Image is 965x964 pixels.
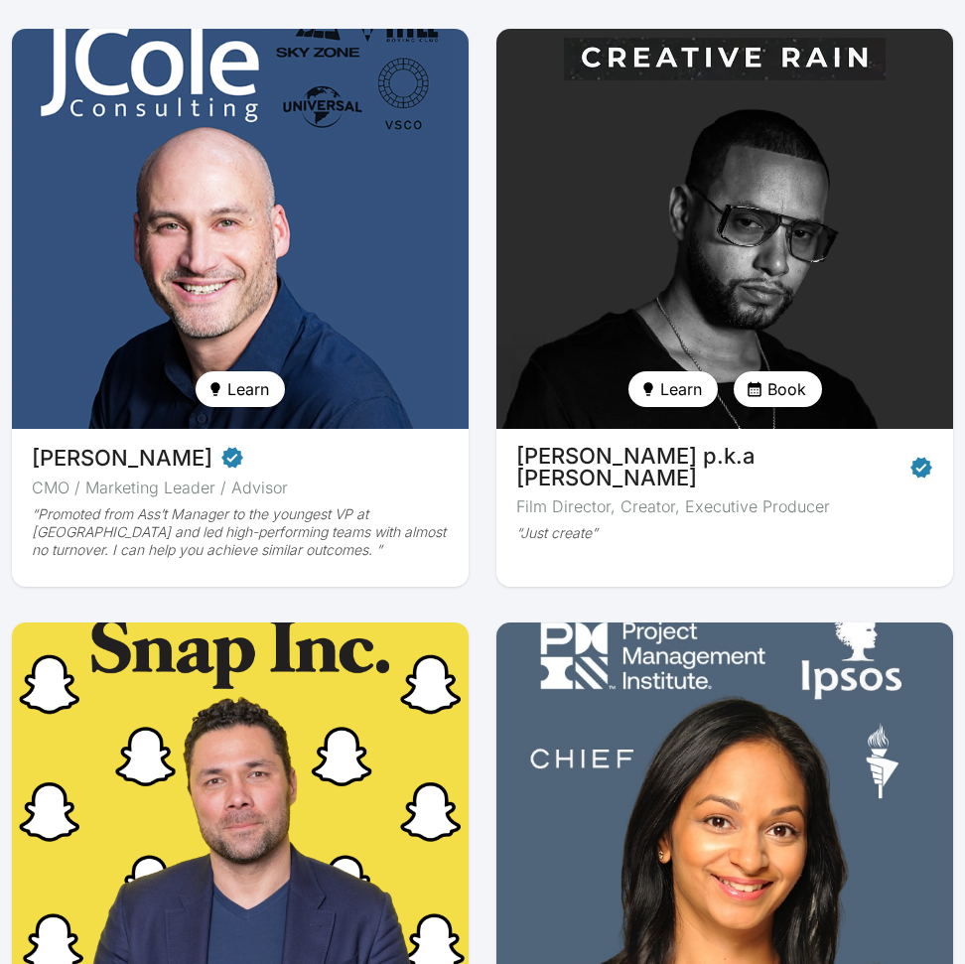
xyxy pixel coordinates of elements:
[227,377,269,401] span: Learn
[628,371,718,407] button: Learn
[32,447,212,469] span: [PERSON_NAME]
[220,445,244,470] span: Verified partner - Josh Cole
[660,377,702,401] span: Learn
[196,371,285,407] button: Learn
[516,445,901,488] span: [PERSON_NAME] p.k.a [PERSON_NAME]
[32,505,449,559] div: “Promoted from Ass’t Manager to the youngest VP at [GEOGRAPHIC_DATA] and led high-performing team...
[32,478,449,497] div: CMO / Marketing Leader / Advisor
[516,524,933,542] div: “Just create”
[12,29,469,429] img: avatar of Josh Cole
[516,496,933,516] div: Film Director, Creator, Executive Producer
[767,377,806,401] span: Book
[909,455,933,480] span: Verified partner - Julien Christian Lutz p.k.a Director X
[489,23,960,435] img: avatar of Julien Christian Lutz p.k.a Director X
[734,371,822,407] button: Book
